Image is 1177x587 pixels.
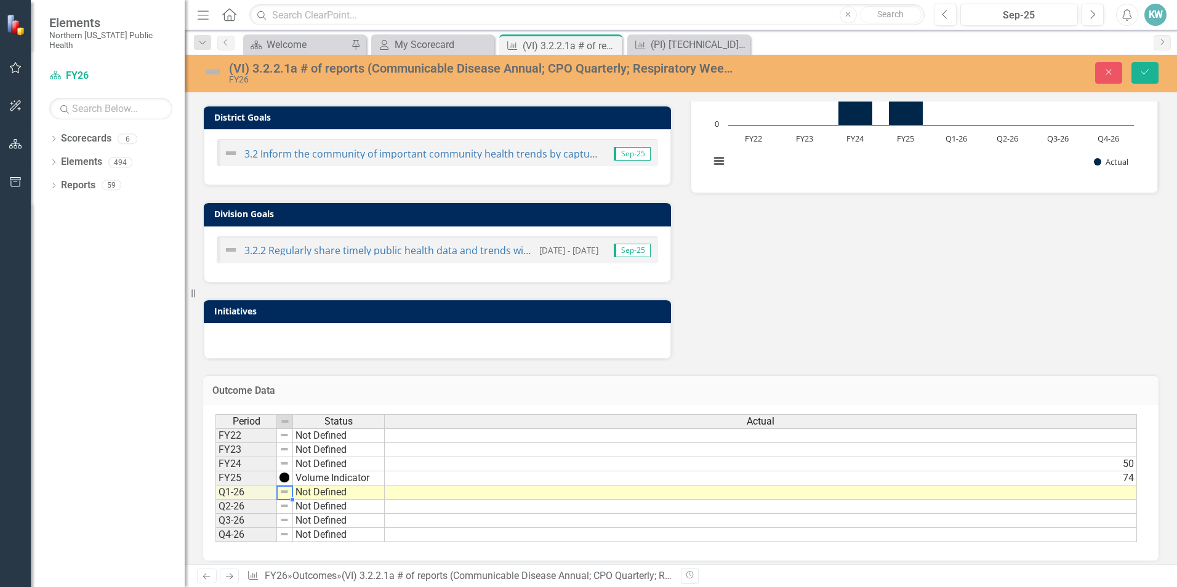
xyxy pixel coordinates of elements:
[292,570,337,581] a: Outcomes
[279,430,289,440] img: 8DAGhfEEPCf229AAAAAElFTkSuQmCC
[246,37,348,52] a: Welcome
[293,528,385,542] td: Not Defined
[102,180,121,191] div: 59
[212,385,1149,396] h3: Outcome Data
[223,146,238,161] img: Not Defined
[108,157,132,167] div: 494
[651,37,747,52] div: (PI) [TECHNICAL_ID] Publish 100% weekly updates to the respiratory dashboard during the respirato...
[223,242,238,257] img: Not Defined
[229,75,739,84] div: FY26
[215,471,277,485] td: FY25
[215,514,277,528] td: Q3-26
[960,4,1078,26] button: Sep-25
[630,37,747,52] a: (PI) [TECHNICAL_ID] Publish 100% weekly updates to the respiratory dashboard during the respirato...
[342,570,908,581] div: (VI) 3.2.2.1a # of reports (Communicable Disease Annual; CPO Quarterly; Respiratory Weekly; Epi N...
[293,514,385,528] td: Not Defined
[279,458,289,468] img: 8DAGhfEEPCf229AAAAAElFTkSuQmCC
[215,485,277,500] td: Q1-26
[279,529,289,539] img: 8DAGhfEEPCf229AAAAAElFTkSuQmCC
[233,416,260,427] span: Period
[897,133,914,144] text: FY25
[1098,133,1119,144] text: Q4-26
[215,500,277,514] td: Q2-26
[860,6,922,23] button: Search
[997,133,1018,144] text: Q2-26
[215,428,277,443] td: FY22
[965,8,1074,23] div: Sep-25
[49,69,172,83] a: FY26
[249,4,925,26] input: Search ClearPoint...
[293,500,385,514] td: Not Defined
[1144,4,1167,26] button: KW
[715,118,719,129] text: 0
[796,133,813,144] text: FY23
[293,457,385,471] td: Not Defined
[267,37,348,52] div: Welcome
[747,416,774,427] span: Actual
[279,501,289,511] img: 8DAGhfEEPCf229AAAAAElFTkSuQmCC
[374,37,491,52] a: My Scorecard
[395,37,491,52] div: My Scorecard
[279,487,289,497] img: 8DAGhfEEPCf229AAAAAElFTkSuQmCC
[614,244,651,257] span: Sep-25
[279,473,289,482] img: wGx2qEnQ2cMDAAAAABJRU5ErkJggg==
[539,244,598,256] small: [DATE] - [DATE]
[215,457,277,471] td: FY24
[61,132,111,146] a: Scorecards
[279,515,289,525] img: 8DAGhfEEPCf229AAAAAElFTkSuQmCC
[293,443,385,457] td: Not Defined
[846,133,864,144] text: FY24
[61,178,95,193] a: Reports
[1047,133,1069,144] text: Q3-26
[118,134,137,144] div: 6
[280,417,290,426] img: 8DAGhfEEPCf229AAAAAElFTkSuQmCC
[946,133,967,144] text: Q1-26
[293,485,385,500] td: Not Defined
[203,62,223,82] img: Not Defined
[293,471,385,485] td: Volume Indicator
[745,133,762,144] text: FY22
[385,471,1137,485] td: 74
[49,98,172,119] input: Search Below...
[710,153,728,170] button: View chart menu, Chart
[215,443,277,457] td: FY23
[49,30,172,50] small: Northern [US_STATE] Public Health
[244,147,761,161] a: 3.2 Inform the community of important community health trends by capturing and communicating heal...
[214,306,665,316] h3: Initiatives
[61,155,102,169] a: Elements
[385,457,1137,471] td: 50
[247,569,672,583] div: » »
[229,62,739,75] div: (VI) 3.2.2.1a # of reports (Communicable Disease Annual; CPO Quarterly; Respiratory Weekly; Epi N...
[244,244,609,257] a: 3.2.2 Regularly share timely public health data and trends with the community.
[265,570,287,581] a: FY26
[523,38,619,54] div: (VI) 3.2.2.1a # of reports (Communicable Disease Annual; CPO Quarterly; Respiratory Weekly; Epi N...
[49,15,172,30] span: Elements
[293,428,385,443] td: Not Defined
[215,528,277,542] td: Q4-26
[1094,156,1128,167] button: Show Actual
[214,113,665,122] h3: District Goals
[877,9,904,19] span: Search
[614,147,651,161] span: Sep-25
[324,416,353,427] span: Status
[214,209,665,218] h3: Division Goals
[279,444,289,454] img: 8DAGhfEEPCf229AAAAAElFTkSuQmCC
[6,14,28,36] img: ClearPoint Strategy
